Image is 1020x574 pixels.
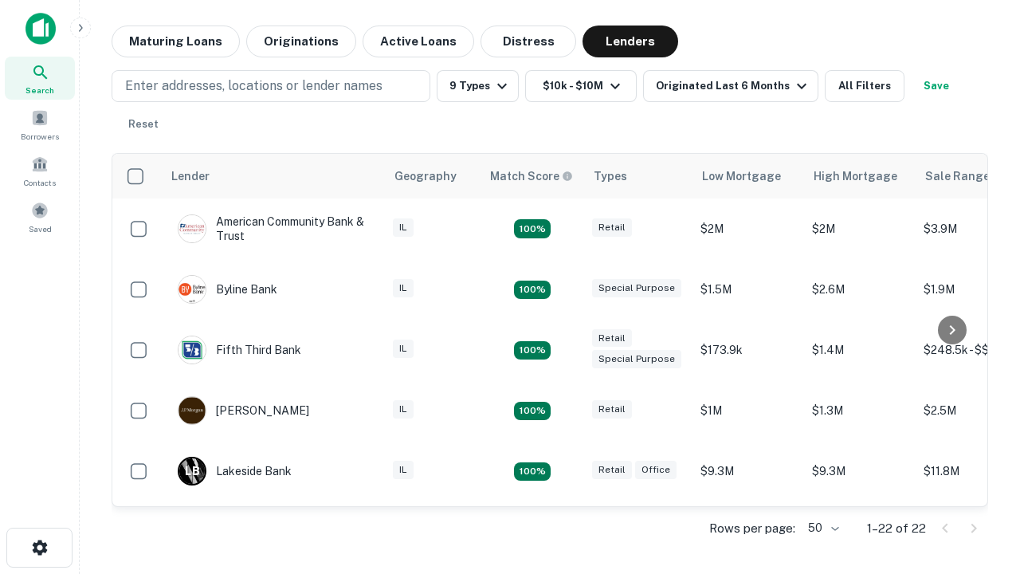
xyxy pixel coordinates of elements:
td: $2.6M [804,259,916,320]
div: IL [393,461,414,479]
div: High Mortgage [814,167,897,186]
button: Reset [118,108,169,140]
div: Byline Bank [178,275,277,304]
button: Save your search to get updates of matches that match your search criteria. [911,70,962,102]
th: Types [584,154,692,199]
button: $10k - $10M [525,70,637,102]
div: IL [393,218,414,237]
img: picture [178,336,206,364]
p: Enter addresses, locations or lender names [125,77,382,96]
th: Low Mortgage [692,154,804,199]
button: 9 Types [437,70,519,102]
div: Matching Properties: 3, hasApolloMatch: undefined [514,281,551,300]
button: Originations [246,26,356,57]
div: Retail [592,329,632,348]
th: High Mortgage [804,154,916,199]
div: 50 [802,517,841,540]
a: Saved [5,195,75,238]
div: IL [393,400,414,419]
div: Lakeside Bank [178,457,292,486]
div: Lender [171,167,210,186]
div: Office [635,461,677,479]
div: Fifth Third Bank [178,336,301,364]
a: Search [5,57,75,100]
button: Originated Last 6 Months [643,70,818,102]
a: Borrowers [5,103,75,146]
div: Types [594,167,627,186]
td: $1.3M [804,380,916,441]
span: Borrowers [21,130,59,143]
div: Originated Last 6 Months [656,77,811,96]
div: IL [393,340,414,358]
div: Retail [592,218,632,237]
img: capitalize-icon.png [25,13,56,45]
button: Enter addresses, locations or lender names [112,70,430,102]
td: $1M [692,380,804,441]
p: L B [185,463,199,480]
img: picture [178,397,206,424]
td: $1.5M [692,501,804,562]
p: Rows per page: [709,519,795,538]
div: [PERSON_NAME] [178,396,309,425]
div: Sale Range [925,167,990,186]
div: Retail [592,400,632,419]
button: Active Loans [363,26,474,57]
div: Matching Properties: 3, hasApolloMatch: undefined [514,462,551,482]
div: IL [393,279,414,297]
td: $1.5M [692,259,804,320]
td: $9.3M [804,441,916,501]
span: Saved [29,222,52,235]
iframe: Chat Widget [940,395,1020,472]
div: Matching Properties: 2, hasApolloMatch: undefined [514,219,551,238]
div: Capitalize uses an advanced AI algorithm to match your search with the best lender. The match sco... [490,167,573,185]
th: Capitalize uses an advanced AI algorithm to match your search with the best lender. The match sco... [481,154,584,199]
td: $173.9k [692,320,804,380]
span: Contacts [24,176,56,189]
button: Distress [481,26,576,57]
div: Low Mortgage [702,167,781,186]
a: Contacts [5,149,75,192]
span: Search [25,84,54,96]
div: Geography [394,167,457,186]
button: All Filters [825,70,904,102]
td: $2M [804,199,916,259]
td: $9.3M [692,441,804,501]
div: Special Purpose [592,350,681,368]
div: American Community Bank & Trust [178,214,369,243]
p: 1–22 of 22 [867,519,926,538]
div: Special Purpose [592,279,681,297]
th: Geography [385,154,481,199]
td: $2M [692,199,804,259]
td: $5.4M [804,501,916,562]
img: picture [178,276,206,303]
td: $1.4M [804,320,916,380]
th: Lender [162,154,385,199]
button: Lenders [583,26,678,57]
div: Matching Properties: 2, hasApolloMatch: undefined [514,341,551,360]
h6: Match Score [490,167,570,185]
img: picture [178,215,206,242]
div: Matching Properties: 2, hasApolloMatch: undefined [514,402,551,421]
button: Maturing Loans [112,26,240,57]
div: Retail [592,461,632,479]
